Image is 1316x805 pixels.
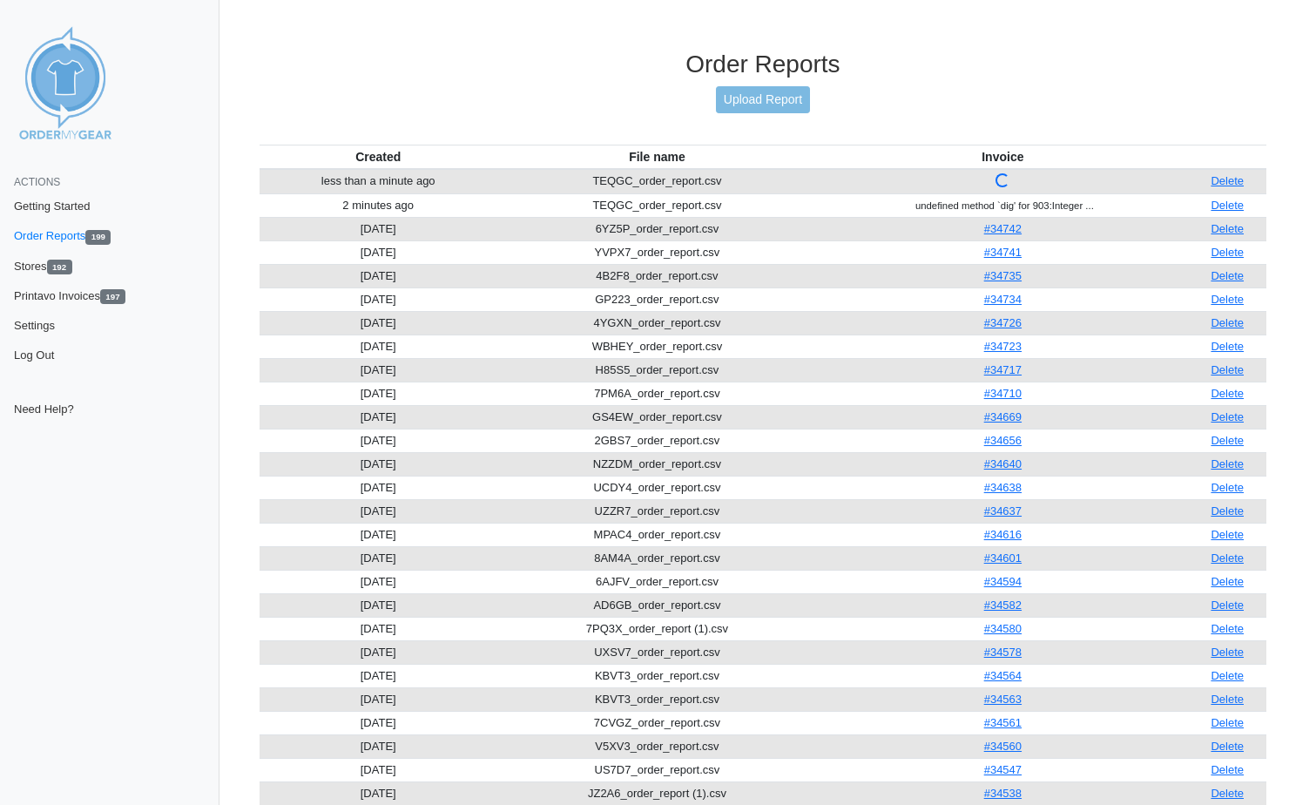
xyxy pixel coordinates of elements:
a: #34734 [984,293,1022,306]
a: Delete [1211,246,1244,259]
a: Delete [1211,551,1244,565]
a: Delete [1211,528,1244,541]
a: Delete [1211,199,1244,212]
td: [DATE] [260,358,497,382]
a: Delete [1211,363,1244,376]
a: Delete [1211,646,1244,659]
td: [DATE] [260,335,497,358]
td: [DATE] [260,476,497,499]
td: [DATE] [260,664,497,687]
td: [DATE] [260,405,497,429]
td: 7CVGZ_order_report.csv [497,711,818,734]
td: [DATE] [260,311,497,335]
td: KBVT3_order_report.csv [497,687,818,711]
a: Delete [1211,693,1244,706]
a: #34640 [984,457,1022,470]
td: 4YGXN_order_report.csv [497,311,818,335]
td: 4B2F8_order_report.csv [497,264,818,287]
a: #34726 [984,316,1022,329]
td: KBVT3_order_report.csv [497,664,818,687]
td: YVPX7_order_report.csv [497,240,818,264]
a: Delete [1211,387,1244,400]
td: GS4EW_order_report.csv [497,405,818,429]
td: [DATE] [260,499,497,523]
td: UXSV7_order_report.csv [497,640,818,664]
a: Delete [1211,434,1244,447]
td: [DATE] [260,217,497,240]
td: [DATE] [260,452,497,476]
td: H85S5_order_report.csv [497,358,818,382]
td: GP223_order_report.csv [497,287,818,311]
a: Delete [1211,763,1244,776]
a: #34594 [984,575,1022,588]
a: Delete [1211,457,1244,470]
td: [DATE] [260,711,497,734]
span: Actions [14,176,60,188]
a: #34717 [984,363,1022,376]
td: [DATE] [260,429,497,452]
td: NZZDM_order_report.csv [497,452,818,476]
td: WBHEY_order_report.csv [497,335,818,358]
a: Delete [1211,622,1244,635]
td: TEQGC_order_report.csv [497,169,818,194]
a: #34710 [984,387,1022,400]
a: #34580 [984,622,1022,635]
a: #34547 [984,763,1022,776]
a: #34561 [984,716,1022,729]
td: MPAC4_order_report.csv [497,523,818,546]
td: 6AJFV_order_report.csv [497,570,818,593]
td: UZZR7_order_report.csv [497,499,818,523]
a: Delete [1211,174,1244,187]
td: [DATE] [260,734,497,758]
a: #34637 [984,504,1022,517]
td: JZ2A6_order_report (1).csv [497,781,818,805]
a: Delete [1211,716,1244,729]
a: Delete [1211,316,1244,329]
th: File name [497,145,818,169]
td: [DATE] [260,546,497,570]
td: [DATE] [260,640,497,664]
a: #34723 [984,340,1022,353]
td: V5XV3_order_report.csv [497,734,818,758]
div: undefined method `dig' for 903:Integer ... [820,198,1184,213]
span: 199 [85,230,111,245]
th: Created [260,145,497,169]
a: Delete [1211,575,1244,588]
td: [DATE] [260,382,497,405]
td: less than a minute ago [260,169,497,194]
a: #34742 [984,222,1022,235]
td: [DATE] [260,758,497,781]
td: AD6GB_order_report.csv [497,593,818,617]
td: [DATE] [260,593,497,617]
h3: Order Reports [260,50,1266,79]
a: Delete [1211,222,1244,235]
a: Delete [1211,599,1244,612]
td: 6YZ5P_order_report.csv [497,217,818,240]
a: Delete [1211,740,1244,753]
span: 197 [100,289,125,304]
a: #34582 [984,599,1022,612]
span: 192 [47,260,72,274]
td: 7PQ3X_order_report (1).csv [497,617,818,640]
td: [DATE] [260,570,497,593]
td: [DATE] [260,287,497,311]
a: #34601 [984,551,1022,565]
td: UCDY4_order_report.csv [497,476,818,499]
a: #34656 [984,434,1022,447]
a: #34538 [984,787,1022,800]
a: Delete [1211,669,1244,682]
a: #34564 [984,669,1022,682]
a: Delete [1211,269,1244,282]
a: #34741 [984,246,1022,259]
a: Delete [1211,410,1244,423]
a: Delete [1211,293,1244,306]
a: #34638 [984,481,1022,494]
td: [DATE] [260,617,497,640]
a: #34616 [984,528,1022,541]
td: [DATE] [260,264,497,287]
td: 7PM6A_order_report.csv [497,382,818,405]
td: US7D7_order_report.csv [497,758,818,781]
a: Delete [1211,340,1244,353]
th: Invoice [817,145,1188,169]
td: [DATE] [260,687,497,711]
